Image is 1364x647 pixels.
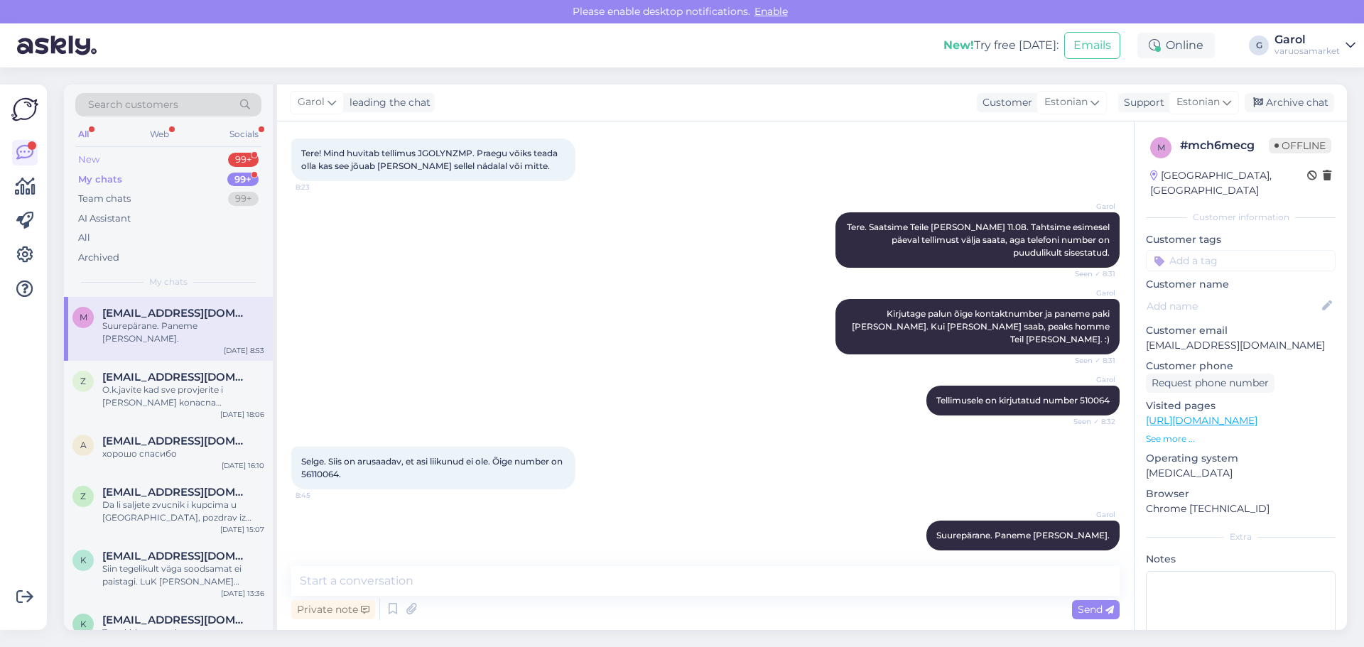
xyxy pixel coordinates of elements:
[296,490,349,501] span: 8:45
[78,173,122,187] div: My chats
[1150,168,1307,198] div: [GEOGRAPHIC_DATA], [GEOGRAPHIC_DATA]
[1176,94,1220,110] span: Estonian
[224,345,264,356] div: [DATE] 8:53
[78,212,131,226] div: AI Assistant
[298,94,325,110] span: Garol
[344,95,431,110] div: leading the chat
[750,5,792,18] span: Enable
[1249,36,1269,55] div: G
[1062,288,1115,298] span: Garol
[228,192,259,206] div: 99+
[936,530,1110,540] span: Suurepärane. Paneme [PERSON_NAME].
[78,251,119,265] div: Archived
[80,555,87,565] span: k
[102,486,250,499] span: zlatkooresic60@gmail.com
[847,222,1112,258] span: Tere. Saatsime Teile [PERSON_NAME] 11.08. Tahtsime esimesel päeval tellimust välja saata, aga tel...
[1269,138,1331,153] span: Offline
[222,460,264,471] div: [DATE] 16:10
[1062,355,1115,366] span: Seen ✓ 8:31
[936,395,1110,406] span: Tellimusele on kirjutatud number 510064
[1146,451,1336,466] p: Operating system
[221,588,264,599] div: [DATE] 13:36
[1062,374,1115,385] span: Garol
[1146,323,1336,338] p: Customer email
[228,153,259,167] div: 99+
[147,125,172,143] div: Web
[102,447,264,460] div: хорошо спасибо
[102,435,250,447] span: artjomuisk48@gmail.com
[80,440,87,450] span: a
[78,153,99,167] div: New
[1146,232,1336,247] p: Customer tags
[102,550,250,562] span: kerto.parl@gmail.com
[1245,93,1334,112] div: Archive chat
[102,614,250,626] span: kaitisholter233@gmail.com
[78,192,131,206] div: Team chats
[943,38,974,52] b: New!
[1157,142,1165,153] span: m
[1146,211,1336,224] div: Customer information
[11,96,38,123] img: Askly Logo
[1146,466,1336,481] p: [MEDICAL_DATA]
[102,562,264,588] div: Siin tegelikult väga soodsamat ei paistagi. LuK [PERSON_NAME] peaaegu sama hinnaga. Muid tootjaid...
[1064,32,1120,59] button: Emails
[102,499,264,524] div: Da li saljete zvucnik i kupcima u [GEOGRAPHIC_DATA], pozdrav iz [GEOGRAPHIC_DATA].
[1147,298,1319,314] input: Add name
[80,619,87,629] span: k
[1146,552,1336,567] p: Notes
[1137,33,1215,58] div: Online
[301,456,565,479] span: Selge. Siis on arusaadav, et asi liikunud ei ole. Õige number on 56110064.
[1146,398,1336,413] p: Visited pages
[291,600,375,619] div: Private note
[1062,201,1115,212] span: Garol
[220,524,264,535] div: [DATE] 15:07
[102,384,264,409] div: O.k.javite kad sve provjerite i [PERSON_NAME] konacna cijena.pozdrav
[1146,338,1336,353] p: [EMAIL_ADDRESS][DOMAIN_NAME]
[80,491,86,501] span: z
[88,97,178,112] span: Search customers
[1062,268,1115,279] span: Seen ✓ 8:31
[1274,34,1355,57] a: Garolvaruosamarket
[1146,501,1336,516] p: Chrome [TECHNICAL_ID]
[1118,95,1164,110] div: Support
[1044,94,1088,110] span: Estonian
[1146,531,1336,543] div: Extra
[220,409,264,420] div: [DATE] 18:06
[149,276,188,288] span: My chats
[1146,433,1336,445] p: See more ...
[80,312,87,322] span: m
[852,308,1112,344] span: Kirjutage palun õige kontaktnumber ja paneme paki [PERSON_NAME]. Kui [PERSON_NAME] saab, peaks ho...
[227,125,261,143] div: Socials
[296,182,349,192] span: 8:23
[1062,551,1115,562] span: 8:53
[102,371,250,384] span: zlatkooresic60@gmail.com
[1274,34,1340,45] div: Garol
[301,148,560,171] span: Tere! Mind huvitab tellimus JGOLYNZMP. Praegu võiks teada olla kas see jõuab [PERSON_NAME] sellel...
[1146,277,1336,292] p: Customer name
[1274,45,1340,57] div: varuosamarket
[1146,250,1336,271] input: Add a tag
[80,376,86,386] span: z
[1146,414,1257,427] a: [URL][DOMAIN_NAME]
[1078,603,1114,616] span: Send
[943,37,1059,54] div: Try free [DATE]:
[227,173,259,187] div: 99+
[1062,416,1115,427] span: Seen ✓ 8:32
[75,125,92,143] div: All
[1180,137,1269,154] div: # mch6mecg
[78,231,90,245] div: All
[1062,509,1115,520] span: Garol
[977,95,1032,110] div: Customer
[102,320,264,345] div: Suurepärane. Paneme [PERSON_NAME].
[1146,486,1336,501] p: Browser
[1146,374,1274,393] div: Request phone number
[1146,359,1336,374] p: Customer phone
[102,307,250,320] span: mart.ligi@yahoo.com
